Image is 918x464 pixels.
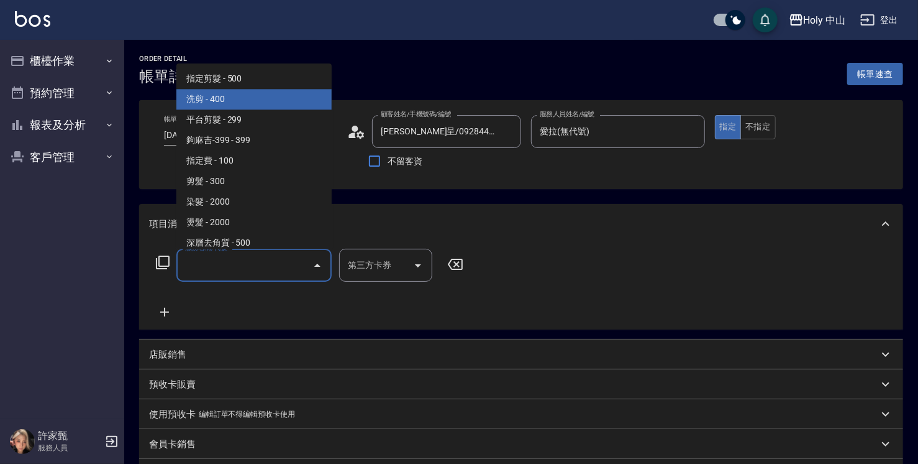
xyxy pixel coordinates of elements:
[139,55,199,63] h2: Order detail
[139,369,903,399] div: 預收卡販賣
[15,11,50,27] img: Logo
[149,348,186,361] p: 店販銷售
[307,256,327,276] button: Close
[408,256,428,276] button: Open
[176,109,332,130] span: 平台剪髮 - 299
[176,151,332,171] span: 指定費 - 100
[149,408,196,421] p: 使用預收卡
[149,218,186,231] p: 項目消費
[139,340,903,369] div: 店販銷售
[176,130,332,151] span: 夠麻吉-399 - 399
[149,438,196,451] p: 會員卡銷售
[38,430,101,442] h5: 許家甄
[388,155,422,168] span: 不留客資
[164,114,190,124] label: 帳單日期
[381,109,452,119] label: 顧客姓名/手機號碼/編號
[5,141,119,174] button: 客戶管理
[715,115,742,139] button: 指定
[139,244,903,330] div: 項目消費
[740,115,775,139] button: 不指定
[784,7,851,33] button: Holy 中山
[804,12,846,28] div: Holy 中山
[176,233,332,253] span: 深層去角質 - 500
[139,68,199,85] h3: 帳單詳細
[149,378,196,391] p: 預收卡販賣
[38,442,101,453] p: 服務人員
[176,68,332,89] span: 指定剪髮 - 500
[164,125,263,146] input: YYYY/MM/DD hh:mm
[176,171,332,192] span: 剪髮 - 300
[5,45,119,77] button: 櫃檯作業
[5,77,119,109] button: 預約管理
[847,63,903,86] button: 帳單速查
[139,399,903,429] div: 使用預收卡編輯訂單不得編輯預收卡使用
[139,204,903,244] div: 項目消費
[176,192,332,212] span: 染髮 - 2000
[139,429,903,459] div: 會員卡銷售
[176,89,332,109] span: 洗剪 - 400
[176,212,332,233] span: 燙髮 - 2000
[5,109,119,141] button: 報表及分析
[753,7,778,32] button: save
[10,429,35,454] img: Person
[540,109,594,119] label: 服務人員姓名/編號
[855,9,903,32] button: 登出
[199,408,295,421] p: 編輯訂單不得編輯預收卡使用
